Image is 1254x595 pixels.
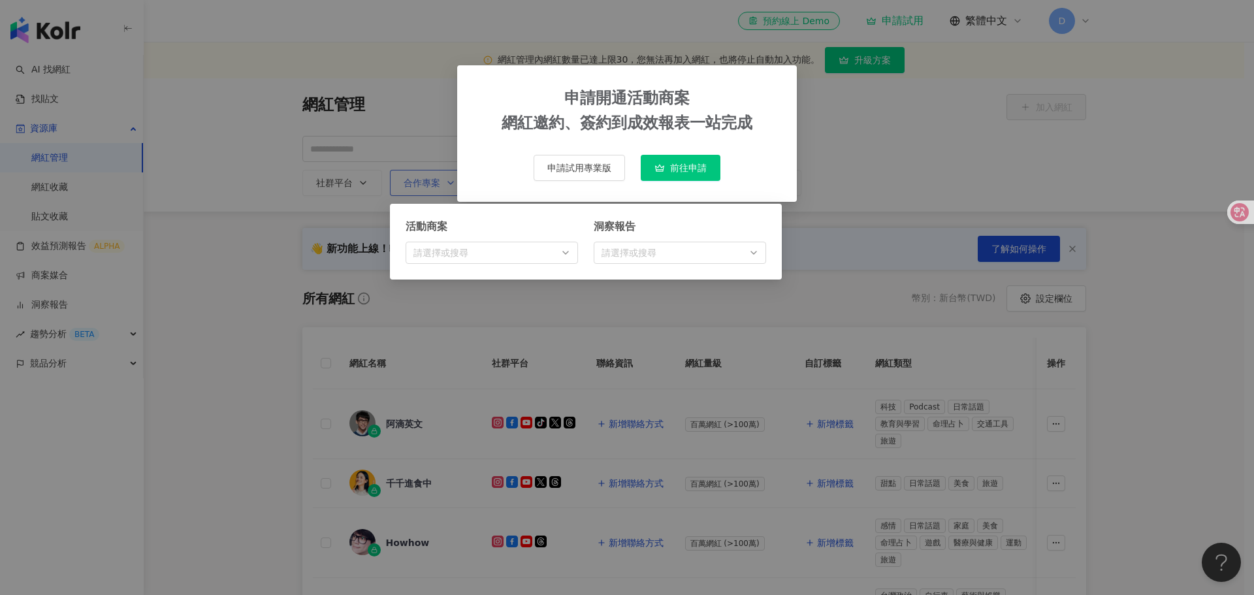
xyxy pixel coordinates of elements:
a: 申請試用專業版 [534,163,625,173]
span: 前往申請 [670,163,707,173]
a: 前往申請 [641,163,720,173]
button: 前往申請 [641,155,720,181]
div: 申請開通活動商案 網紅邀約、簽約到成效報表一站完成 [502,86,752,135]
span: 申請試用專業版 [547,163,611,173]
button: 申請試用專業版 [534,155,625,181]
